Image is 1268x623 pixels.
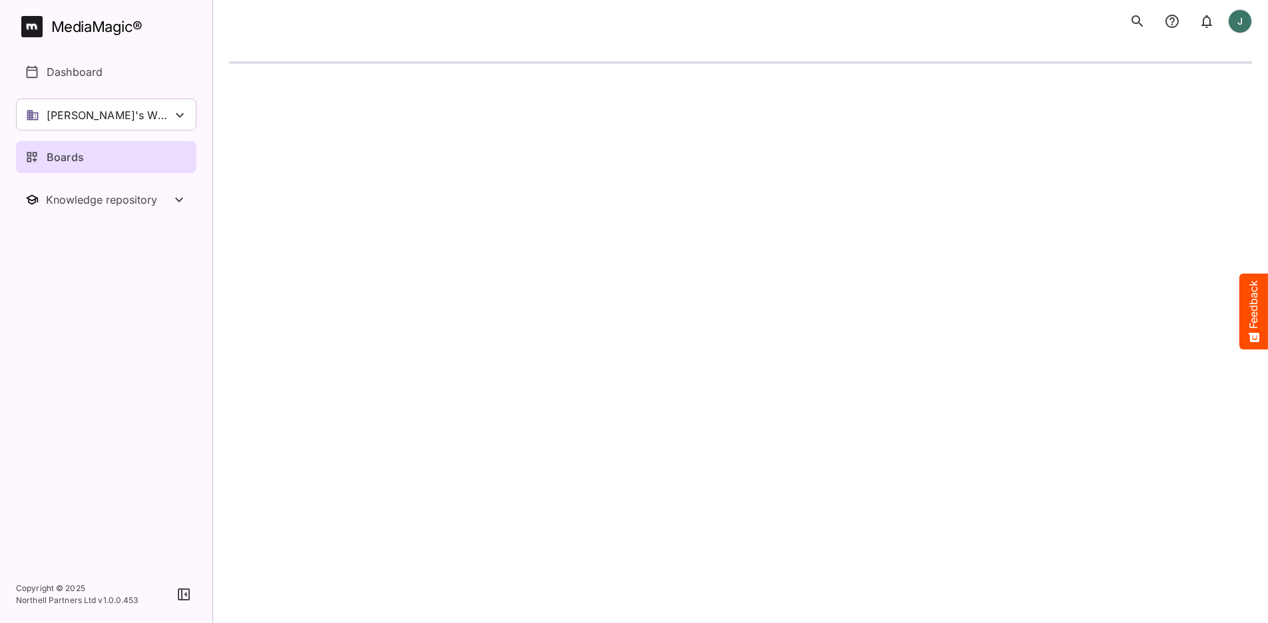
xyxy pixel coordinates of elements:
p: Copyright © 2025 [16,582,139,594]
p: Northell Partners Ltd v 1.0.0.453 [16,594,139,606]
div: MediaMagic ® [51,16,143,38]
button: notifications [1193,8,1220,35]
button: Toggle Knowledge repository [16,184,196,216]
p: [PERSON_NAME]'s Workspace [47,107,172,123]
button: search [1124,8,1151,35]
a: MediaMagic® [21,16,196,37]
a: Dashboard [16,56,196,88]
p: Boards [47,149,84,165]
p: Dashboard [47,64,103,80]
button: Feedback [1239,274,1268,349]
div: J [1228,9,1252,33]
a: Boards [16,141,196,173]
button: notifications [1159,8,1185,35]
div: Knowledge repository [46,193,171,206]
nav: Knowledge repository [16,184,196,216]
